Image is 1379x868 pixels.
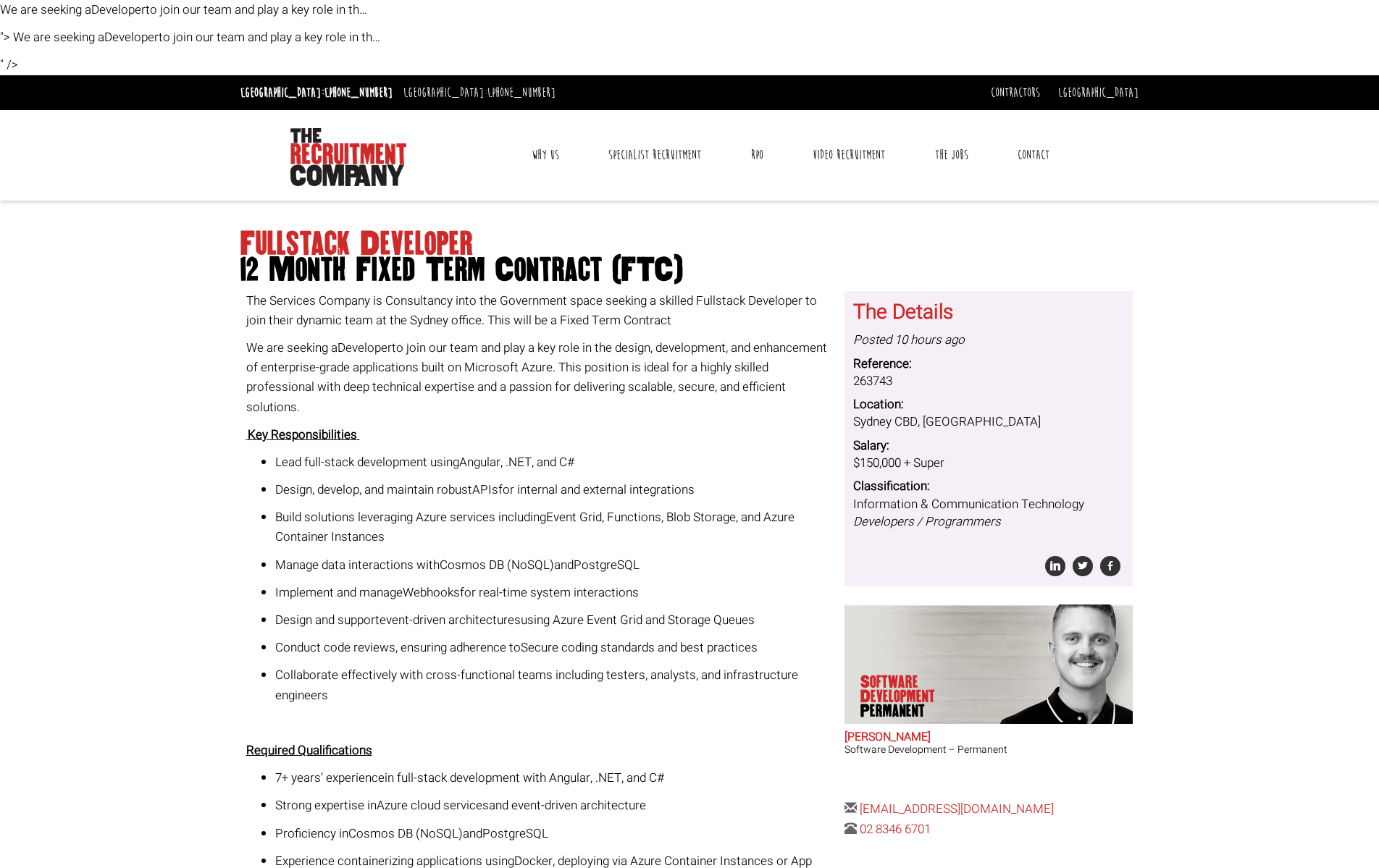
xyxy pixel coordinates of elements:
span: and [463,825,482,843]
span: Event Grid, Functions, Blob Storage, and Azure Container Instances [275,508,795,546]
h1: Fullstack Developer [240,231,1139,283]
a: [PHONE_NUMBER] [324,85,393,101]
i: Posted 10 hours ago [853,331,965,349]
span: in full-stack development with Angular, .NET, and C# [385,769,664,787]
span: Build solutions leveraging Azure services including [275,508,546,526]
span: Webhooks [403,583,460,602]
span: Design and support [275,611,380,629]
dd: $150,000 + Super [853,455,1124,472]
i: Developers / Programmers [853,513,1001,531]
span: Required Qualifications [246,741,372,759]
span: Developer [104,28,159,46]
span: Manage data interactions with [275,556,440,574]
span: APIs [472,481,498,499]
span: Developer [338,339,392,357]
span: We are seeking a [246,339,338,357]
img: The Recruitment Company [290,128,406,186]
span: Lead full-stack development using [275,453,459,471]
dd: Sydney CBD, [GEOGRAPHIC_DATA] [853,413,1124,431]
span: event-driven architectures [380,611,521,629]
a: Contact [1007,137,1060,173]
span: to join our team and play a key role in the design, development, and enhancement of enterprise-gr... [246,339,827,416]
span: using Azure Event Grid and Storage Queues [521,611,755,629]
span: Cosmos DB (NoSQL) [440,556,554,574]
span: 12 Month Fixed Term Contract (FTC) [240,257,1139,283]
span: Key Responsibilities [248,426,357,444]
dd: 263743 [853,373,1124,390]
a: Why Us [521,137,570,173]
span: Azure cloud services [377,796,489,814]
span: PostgreSQL [482,825,548,843]
span: 7+ years’ experience [275,769,385,787]
h3: The Details [853,302,1124,324]
dd: Information & Communication Technology [853,496,1124,531]
a: The Jobs [924,137,979,173]
span: to join our team and play a key role in th… [146,1,367,19]
a: Contractors [991,85,1040,101]
a: [PHONE_NUMBER] [487,85,556,101]
span: Cosmos DB (NoSQL) [348,825,463,843]
h3: Software Development – Permanent [844,744,1133,755]
span: and [554,556,574,574]
span: Proficiency in [275,825,348,843]
span: Angular, .NET, and C# [459,453,574,471]
span: Developer [91,1,146,19]
dt: Salary: [853,437,1124,455]
dt: Reference: [853,355,1124,373]
p: Software Development [860,675,972,718]
a: Video Recruitment [802,137,896,173]
a: Specialist Recruitment [598,137,712,173]
span: for real-time system interactions [460,583,639,602]
a: [EMAIL_ADDRESS][DOMAIN_NAME] [860,800,1054,818]
a: 02 8346 6701 [860,820,931,838]
span: to join our team and play a key role in th… [159,28,380,46]
img: Sam Williamson does Software Development Permanent [994,604,1133,724]
li: [GEOGRAPHIC_DATA]: [400,81,559,104]
span: PostgreSQL [574,556,640,574]
p: The Services Company is Consultancy into the Government space seeking a skilled Fullstack Develop... [246,291,834,330]
span: Permanent [860,704,972,718]
dt: Classification: [853,478,1124,495]
span: Implement and manage [275,583,403,602]
span: Design, develop, and maintain robust [275,481,472,499]
span: Strong expertise in [275,796,377,814]
span: Conduct code reviews, ensuring adherence to [275,639,521,657]
dt: Location: [853,396,1124,413]
span: and event-driven architecture [489,796,646,814]
span: We are seeking a [13,28,104,46]
a: RPO [740,137,774,173]
span: Secure coding standards and best practices [521,639,758,657]
h2: [PERSON_NAME] [844,731,1133,744]
li: [GEOGRAPHIC_DATA]: [237,81,396,104]
span: for internal and external integrations [498,481,695,499]
a: [GEOGRAPHIC_DATA] [1058,85,1139,101]
span: Collaborate effectively with cross-functional teams including testers, analysts, and infrastructu... [275,666,798,704]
